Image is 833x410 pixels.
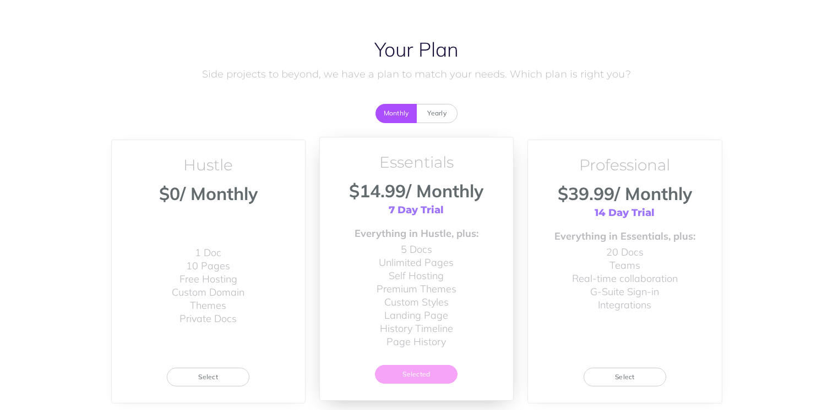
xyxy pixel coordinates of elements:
h4: Essentials [379,154,454,171]
li: History Timeline [377,322,456,335]
li: 5 Docs [377,243,456,256]
button: Yearly [416,104,458,123]
h5: 14 Day Trial [595,208,655,219]
li: Page History [377,335,456,348]
li: Unlimited Pages [377,256,456,269]
li: Self Hosting [377,269,456,282]
li: 10 Pages [172,259,244,273]
button: Select [584,368,666,386]
strong: Everything in Essentials, plus: [554,230,695,243]
li: 1 Doc [172,246,244,259]
button: Select [167,368,249,386]
li: 20 Docs [572,246,678,259]
h1: Your Plan [111,38,722,60]
h5: 7 Day Trial [389,205,444,216]
li: Teams [572,259,678,272]
li: Private Docs [172,312,244,325]
span: $39.99/ Monthly [558,182,692,204]
span: $0/ Monthly [159,182,258,204]
li: Custom Styles [377,296,456,309]
span: $14.99/ Monthly [349,180,483,202]
strong: Everything in Hustle, plus: [355,227,478,240]
p: Side projects to beyond, we have a plan to match your needs. Which plan is right you? [111,67,722,82]
h4: Professional [579,157,670,174]
li: Custom Domain [172,286,244,299]
li: Premium Themes [377,282,456,296]
li: G-Suite Sign-in [572,285,678,298]
button: Monthly [375,104,417,123]
button: Selected [375,365,458,384]
li: Real-time collaboration [572,272,678,285]
h4: Hustle [183,157,233,174]
li: Integrations [572,298,678,312]
li: Free Hosting [172,273,244,286]
li: Themes [172,299,244,312]
li: Landing Page [377,309,456,322]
